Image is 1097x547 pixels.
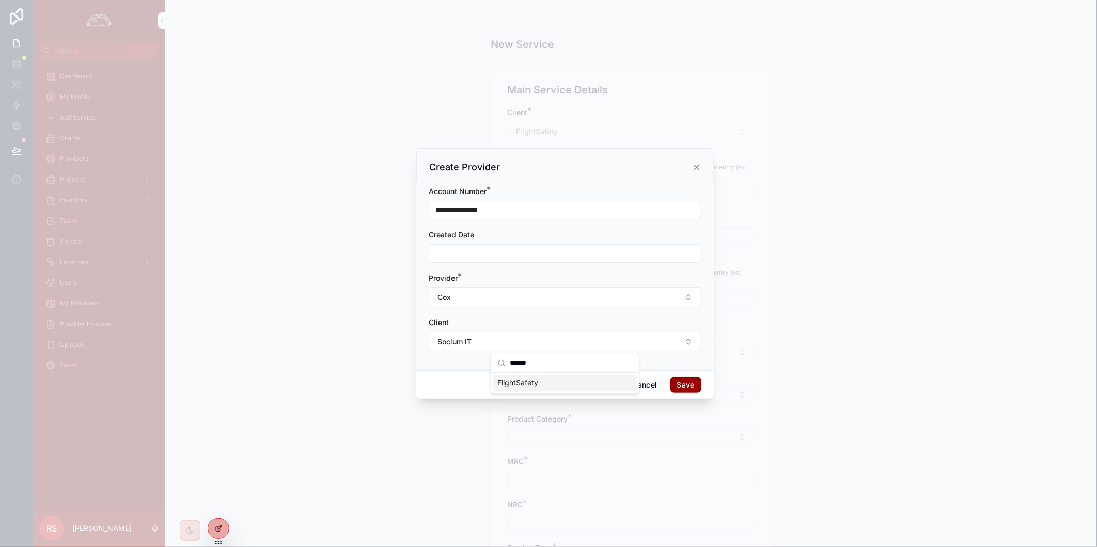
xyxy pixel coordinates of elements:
[429,287,701,307] button: Select Button
[670,377,701,393] button: Save
[429,161,500,173] h3: Create Provider
[429,318,449,327] span: Client
[429,230,474,239] span: Created Date
[437,292,451,302] span: Cox
[429,273,458,282] span: Provider
[429,332,701,351] button: Select Button
[497,378,538,388] span: FlightSafety
[491,373,639,393] div: Suggestions
[437,336,472,347] span: Socium IT
[625,377,664,393] button: Cancel
[429,187,487,196] span: Account Number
